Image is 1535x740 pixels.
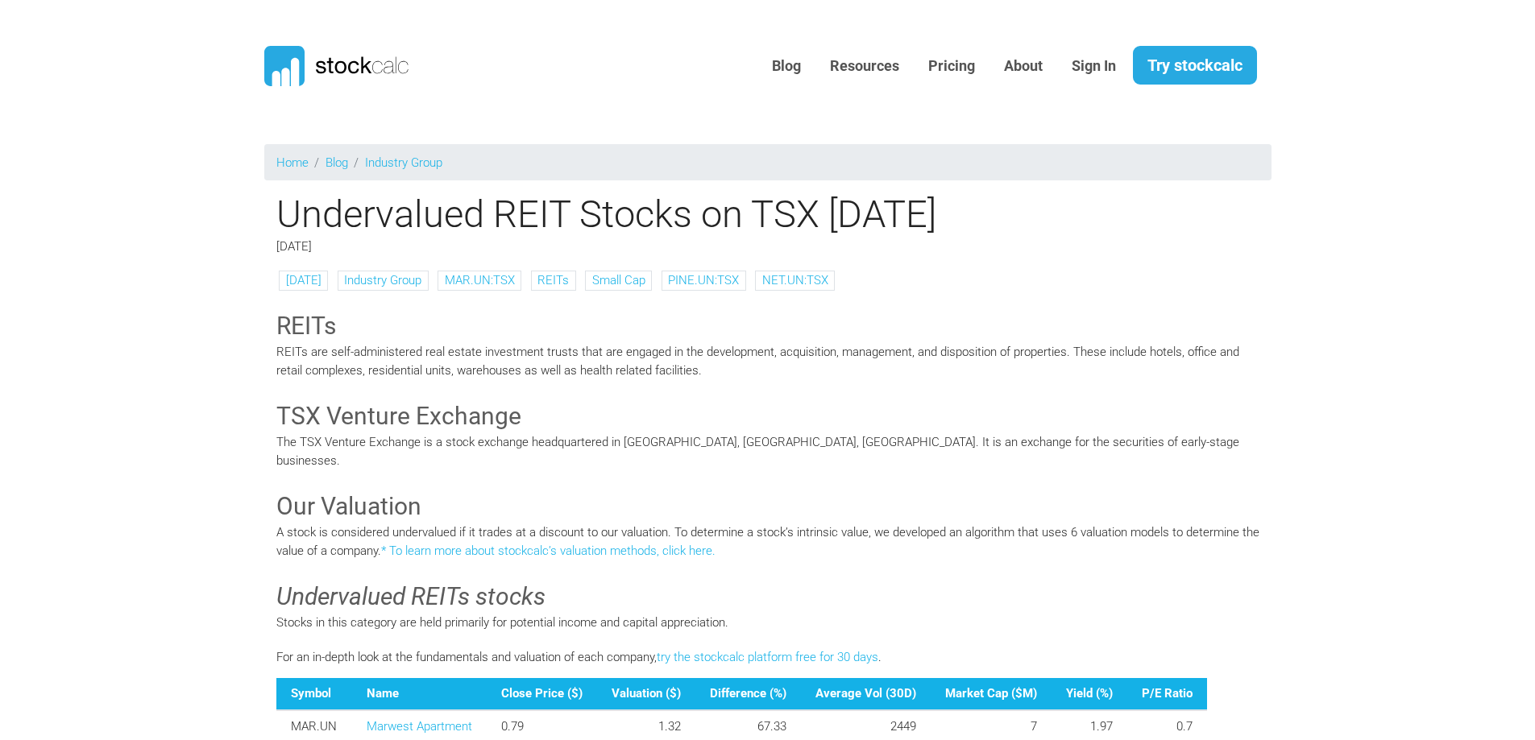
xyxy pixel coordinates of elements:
a: PINE.UN:TSX [668,273,739,287]
p: REITs are self-administered real estate investment trusts that are engaged in the development, ac... [276,343,1259,379]
a: [DATE] [286,273,322,287]
th: Symbol [276,678,352,710]
p: For an in-depth look at the fundamentals and valuation of each company, . [276,648,1259,667]
h3: REITs [276,309,1259,343]
a: Marwest Apartment [367,719,472,734]
p: The TSX Venture Exchange is a stock exchange headquartered in [GEOGRAPHIC_DATA], [GEOGRAPHIC_DATA... [276,433,1259,469]
a: To learn more about stockcalc’s valuation methods, click here. [389,544,716,558]
a: MAR.UN:TSX [445,273,515,287]
h3: Undervalued REITs stocks [276,580,1259,614]
a: NET.UN:TSX [762,273,828,287]
a: Industry Group [344,273,421,287]
a: Home [276,155,309,170]
a: Industry Group [365,155,442,170]
a: Small Cap [592,273,645,287]
span: [DATE] [276,239,312,254]
p: Stocks in this category are held primarily for potential income and capital appreciation. [276,614,1259,632]
a: About [992,47,1055,86]
a: Pricing [916,47,987,86]
a: REITs [537,273,569,287]
th: Valuation ($) [597,678,695,710]
th: Name [352,678,487,710]
a: Resources [818,47,911,86]
a: Sign In [1060,47,1128,86]
th: Difference (%) [695,678,801,710]
th: Yield (%) [1052,678,1127,710]
nav: breadcrumb [264,144,1272,180]
a: Blog [326,155,348,170]
th: P/E Ratio [1127,678,1207,710]
a: Try stockcalc [1133,46,1257,85]
h3: Our Valuation [276,490,1259,523]
th: Market Cap ($M) [931,678,1052,710]
a: Blog [760,47,813,86]
h1: Undervalued REIT Stocks on TSX [DATE] [264,192,1272,237]
h3: TSX Venture Exchange [276,399,1259,433]
th: Average Vol (30D) [801,678,931,710]
p: A stock is considered undervalued if it trades at a discount to our valuation. To determine a sto... [276,523,1259,560]
a: try the stockcalc platform free for 30 days [657,650,878,664]
th: Close Price ($) [487,678,597,710]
